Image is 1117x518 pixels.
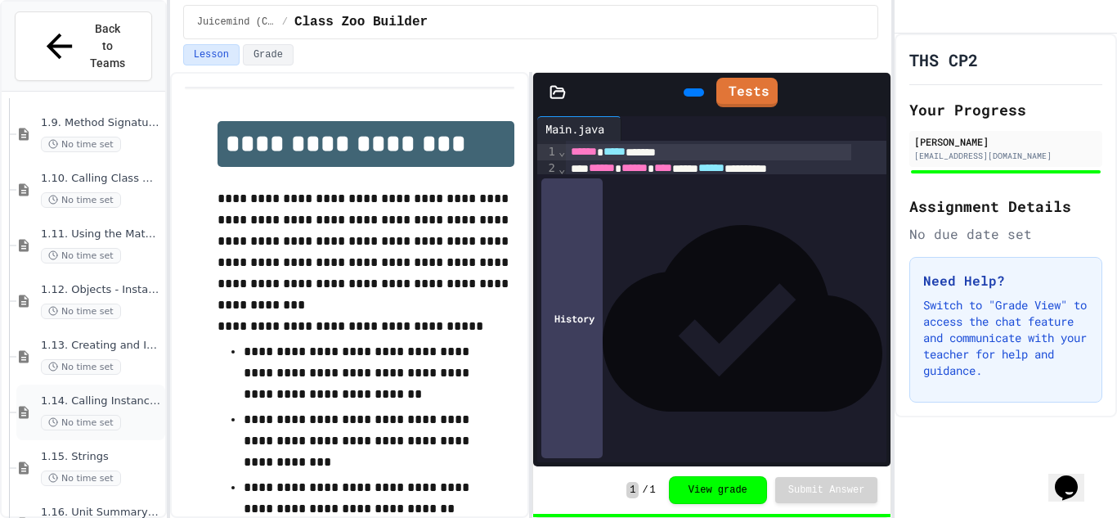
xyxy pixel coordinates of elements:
iframe: chat widget [1048,453,1101,502]
div: [PERSON_NAME] [914,134,1097,149]
h3: Need Help? [923,271,1088,291]
span: No time set [41,471,121,486]
span: Juicemind (Completed) Excersizes [197,16,276,29]
div: [EMAIL_ADDRESS][DOMAIN_NAME] [914,150,1097,162]
p: Switch to "Grade View" to access the chat feature and communicate with your teacher for help and ... [923,297,1088,379]
div: History [541,178,603,458]
span: Fold line [558,162,566,175]
button: Grade [243,44,294,65]
button: Submit Answer [775,477,878,503]
div: Main.java [537,120,612,137]
button: Lesson [183,44,240,65]
span: No time set [41,415,121,430]
h2: Assignment Details [909,195,1102,218]
button: View grade [669,476,767,504]
a: Tests [716,78,778,107]
span: 1 [650,484,656,497]
span: 1 [626,482,639,498]
div: 1 [537,144,558,160]
span: No time set [41,192,121,208]
span: Fold line [558,145,566,158]
span: Submit Answer [788,484,865,497]
span: No time set [41,137,121,152]
span: No time set [41,359,121,375]
span: No time set [41,248,121,264]
span: Back to Teams [88,20,127,72]
h2: Your Progress [909,98,1102,121]
span: 1.14. Calling Instance Methods [41,394,162,408]
span: 1.15. Strings [41,450,162,464]
span: No time set [41,304,121,319]
span: 1.12. Objects - Instances of Classes [41,283,162,297]
div: No due date set [909,224,1102,244]
div: 2 [537,160,558,177]
span: Class Zoo Builder [294,12,428,32]
span: 1.11. Using the Math Class [41,227,162,241]
button: Back to Teams [15,11,152,81]
span: / [642,484,648,497]
span: 1.10. Calling Class Methods [41,172,162,186]
span: / [282,16,288,29]
h1: THS CP2 [909,48,978,71]
div: Main.java [537,116,621,141]
span: 1.13. Creating and Initializing Objects: Constructors [41,339,162,353]
span: 1.9. Method Signatures [41,116,162,130]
